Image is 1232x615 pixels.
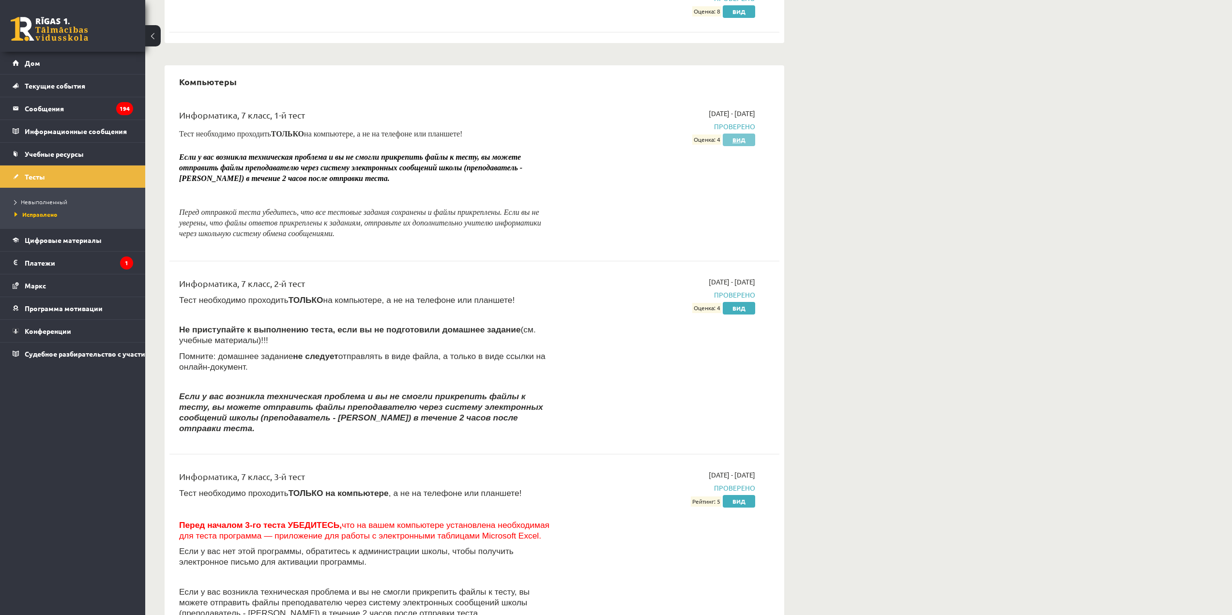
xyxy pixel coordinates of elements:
[709,109,755,118] font: [DATE] - [DATE]
[179,278,305,288] font: Информатика, 7 класс, 2-й тест
[13,143,133,165] a: Учебные ресурсы
[723,495,755,508] a: Вид
[179,208,541,238] font: Перед отправкой теста убедитесь, что все тестовые задания сохранены и файлы прикреплены. Если вы ...
[25,104,64,113] font: Сообщения
[694,136,720,144] font: Оценка: 4
[179,391,543,433] font: Если у вас возникла техническая проблема и вы не смогли прикрепить файлы к тесту, вы можете отпра...
[179,130,271,138] font: Тест необходимо проходить
[120,105,130,112] font: 194
[15,210,136,219] a: Исправлено
[179,325,536,345] font: (см. учебные материалы)!!!
[179,471,305,481] font: Информатика, 7 класс, 3-й тест
[13,165,133,188] a: Тесты
[25,59,40,67] font: Дом
[732,136,745,144] font: Вид
[25,304,103,313] font: Программа мотивации
[289,488,389,498] font: ТОЛЬКО на компьютере
[25,236,102,244] font: Цифровые материалы
[694,8,720,15] font: Оценка: 8
[714,122,755,131] font: Проверено
[15,197,136,206] a: Невыполненный
[25,327,71,335] font: Конференции
[25,150,84,158] font: Учебные ресурсы
[125,259,128,267] font: 1
[293,351,338,361] font: не следует
[694,304,720,312] font: Оценка: 4
[25,81,85,90] font: Текущие события
[13,52,133,74] a: Дом
[13,343,133,365] a: Судебное разбирательство с участием [PERSON_NAME]
[13,97,133,120] a: Сообщения194
[25,349,212,358] font: Судебное разбирательство с участием [PERSON_NAME]
[179,488,289,498] font: Тест необходимо проходить
[709,470,755,479] font: [DATE] - [DATE]
[179,351,546,372] font: отправлять в виде файла, а только в виде ссылки на онлайн-документ.
[13,320,133,342] a: Конференции
[179,110,305,120] font: Информатика, 7 класс, 1-й тест
[389,488,522,498] font: , а не на телефоне или планшете!
[723,302,755,315] a: Вид
[179,76,237,87] font: Компьютеры
[723,5,755,18] a: Вид
[22,210,57,218] font: Исправлено
[289,295,323,305] font: ТОЛЬКО
[179,546,514,567] font: Если у вас нет этой программы, обратитесь к администрации школы, чтобы получить электронное письм...
[709,277,755,286] font: [DATE] - [DATE]
[13,229,133,251] a: Цифровые материалы
[304,130,462,138] font: на компьютере, а не на телефоне или планшете!
[25,258,55,267] font: Платежи
[732,304,745,312] font: Вид
[13,297,133,319] a: Программа мотивации
[25,172,45,181] font: Тесты
[179,351,293,361] font: Помните: домашнее задание
[179,520,342,530] font: Перед началом 3-го теста УБЕДИТЕСЬ,
[13,75,133,97] a: Текущие события
[723,134,755,146] a: Вид
[21,198,67,206] font: Невыполненный
[179,325,521,334] font: Не приступайте к выполнению теста, если вы не подготовили домашнее задание
[323,295,515,305] font: на компьютере, а не на телефоне или планшете!
[271,130,304,138] font: ТОЛЬКО
[11,17,88,41] a: Рижская 1-я средняя школа заочного обучения
[732,8,745,15] font: Вид
[692,497,720,505] font: Рейтинг: 5
[13,274,133,297] a: Маркс
[25,127,127,135] font: Информационные сообщения
[179,153,522,182] font: Если у вас возникла техническая проблема и вы не смогли прикрепить файлы к тесту, вы можете отпра...
[13,252,133,274] a: Платежи1
[179,295,289,305] font: Тест необходимо проходить
[714,483,755,492] font: Проверено
[732,497,745,505] font: Вид
[13,120,133,142] a: Информационные сообщения
[179,520,549,540] font: что на вашем компьютере установлена ​​необходимая для теста программа — приложение для работы с э...
[714,290,755,299] font: Проверено
[25,281,46,290] font: Маркс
